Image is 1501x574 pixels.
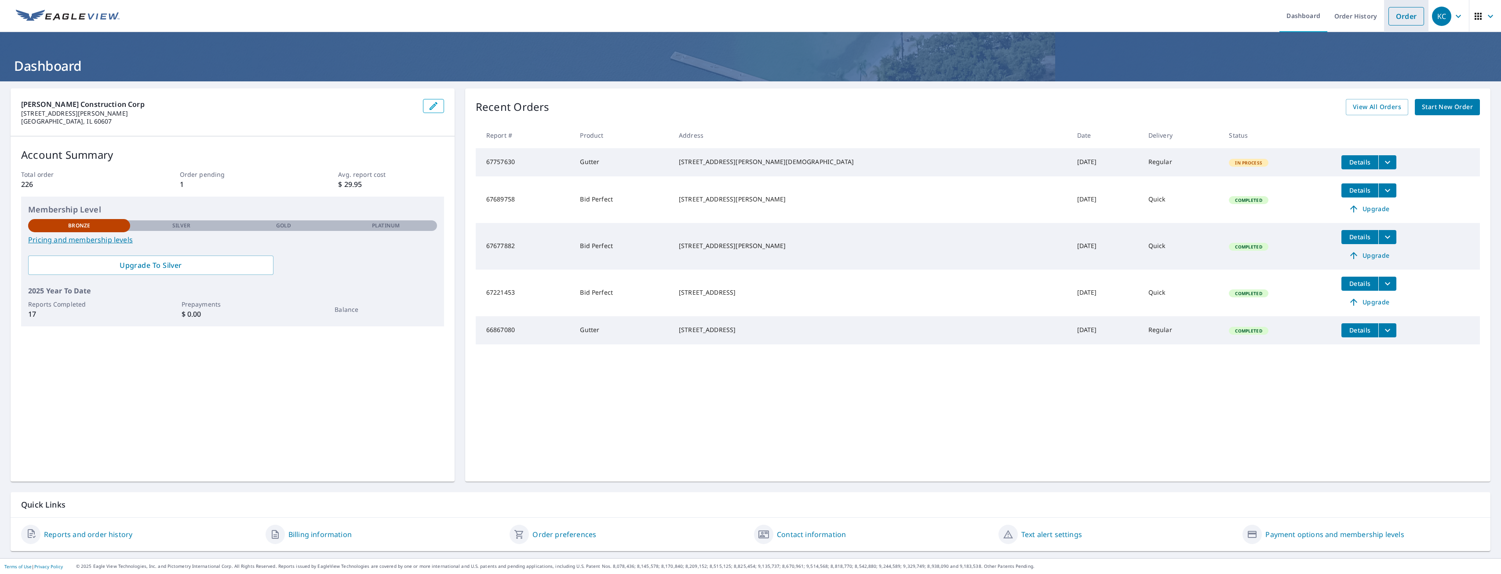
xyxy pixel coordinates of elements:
th: Date [1070,122,1141,148]
div: [STREET_ADDRESS] [679,288,1063,297]
span: Details [1347,233,1373,241]
td: Regular [1141,316,1222,344]
a: Text alert settings [1021,529,1082,540]
h1: Dashboard [11,57,1490,75]
button: detailsBtn-67689758 [1341,183,1378,197]
p: Account Summary [21,147,444,163]
td: 66867080 [476,316,573,344]
span: Completed [1230,290,1267,296]
p: Order pending [180,170,285,179]
p: | [4,564,63,569]
td: Quick [1141,270,1222,316]
button: detailsBtn-67757630 [1341,155,1378,169]
a: Privacy Policy [34,563,63,570]
td: 67677882 [476,223,573,270]
span: Upgrade [1347,250,1391,261]
div: [STREET_ADDRESS][PERSON_NAME] [679,241,1063,250]
a: Order preferences [532,529,596,540]
span: Details [1347,326,1373,334]
span: Completed [1230,244,1267,250]
a: Order [1388,7,1424,26]
td: Gutter [573,316,672,344]
td: Quick [1141,176,1222,223]
td: 67689758 [476,176,573,223]
div: [STREET_ADDRESS] [679,325,1063,334]
th: Report # [476,122,573,148]
div: [STREET_ADDRESS][PERSON_NAME][DEMOGRAPHIC_DATA] [679,157,1063,166]
p: Bronze [68,222,90,230]
p: [STREET_ADDRESS][PERSON_NAME] [21,110,416,117]
p: Silver [172,222,191,230]
span: Upgrade To Silver [35,260,266,270]
span: Details [1347,279,1373,288]
a: Upgrade [1341,202,1396,216]
th: Address [672,122,1070,148]
a: Upgrade [1341,295,1396,309]
td: Quick [1141,223,1222,270]
div: [STREET_ADDRESS][PERSON_NAME] [679,195,1063,204]
a: Reports and order history [44,529,132,540]
p: [GEOGRAPHIC_DATA], IL 60607 [21,117,416,125]
span: Completed [1230,197,1267,203]
a: Start New Order [1415,99,1480,115]
span: Completed [1230,328,1267,334]
a: Upgrade To Silver [28,256,273,275]
span: Start New Order [1422,102,1473,113]
p: Balance [335,305,437,314]
p: 17 [28,309,130,319]
p: 1 [180,179,285,190]
div: KC [1432,7,1451,26]
button: filesDropdownBtn-67689758 [1378,183,1396,197]
td: [DATE] [1070,316,1141,344]
img: EV Logo [16,10,120,23]
a: Upgrade [1341,249,1396,263]
p: Total order [21,170,127,179]
button: filesDropdownBtn-67757630 [1378,155,1396,169]
td: 67221453 [476,270,573,316]
p: $ 29.95 [338,179,444,190]
td: [DATE] [1070,270,1141,316]
button: detailsBtn-66867080 [1341,323,1378,337]
td: [DATE] [1070,223,1141,270]
p: Membership Level [28,204,437,216]
th: Product [573,122,672,148]
a: Terms of Use [4,563,32,570]
p: Prepayments [182,300,284,309]
p: 2025 Year To Date [28,285,437,296]
p: Avg. report cost [338,170,444,179]
td: 67757630 [476,148,573,176]
td: Bid Perfect [573,270,672,316]
a: Payment options and membership levels [1265,529,1404,540]
p: Reports Completed [28,300,130,309]
span: Details [1347,158,1373,166]
button: filesDropdownBtn-66867080 [1378,323,1396,337]
span: Upgrade [1347,297,1391,307]
p: Gold [276,222,291,230]
a: Contact information [777,529,846,540]
button: filesDropdownBtn-67221453 [1378,277,1396,291]
span: In Process [1230,160,1268,166]
th: Status [1222,122,1334,148]
button: detailsBtn-67221453 [1341,277,1378,291]
td: [DATE] [1070,176,1141,223]
p: Platinum [372,222,400,230]
p: Quick Links [21,499,1480,510]
p: [PERSON_NAME] Construction Corp [21,99,416,110]
span: Upgrade [1347,204,1391,214]
p: © 2025 Eagle View Technologies, Inc. and Pictometry International Corp. All Rights Reserved. Repo... [76,563,1497,570]
span: Details [1347,186,1373,194]
button: filesDropdownBtn-67677882 [1378,230,1396,244]
a: Pricing and membership levels [28,234,437,245]
p: 226 [21,179,127,190]
td: [DATE] [1070,148,1141,176]
th: Delivery [1141,122,1222,148]
p: Recent Orders [476,99,550,115]
a: Billing information [288,529,352,540]
button: detailsBtn-67677882 [1341,230,1378,244]
td: Bid Perfect [573,176,672,223]
td: Gutter [573,148,672,176]
td: Regular [1141,148,1222,176]
span: View All Orders [1353,102,1401,113]
p: $ 0.00 [182,309,284,319]
a: View All Orders [1346,99,1408,115]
